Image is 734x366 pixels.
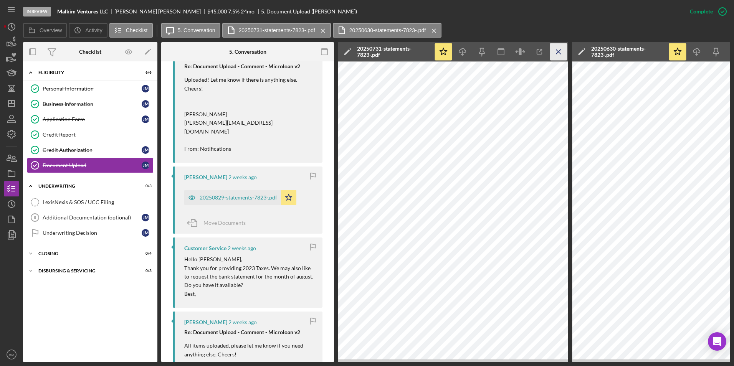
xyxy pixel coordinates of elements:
[708,332,726,351] div: Open Intercom Messenger
[228,245,256,251] time: 2025-09-05 20:28
[9,353,14,357] text: BM
[34,215,36,220] tspan: 6
[357,46,430,58] div: 20250731-statements-7823-.pdf
[138,70,152,75] div: 6 / 6
[591,46,664,58] div: 20250630-statements-7823-.pdf
[184,63,300,69] strong: Re: Document Upload - Comment - Microloan v2
[43,162,142,168] div: Document Upload
[184,213,253,232] button: Move Documents
[43,101,142,107] div: Business Information
[203,219,246,226] span: Move Documents
[27,112,154,127] a: Application FormJM
[23,7,51,16] div: In Review
[142,115,149,123] div: J M
[27,96,154,112] a: Business InformationJM
[228,8,240,15] div: 7.5 %
[142,214,149,221] div: J M
[27,210,154,225] a: 6Additional Documentation (optional)JM
[43,230,142,236] div: Underwriting Decision
[161,23,220,38] button: 5. Conversation
[79,49,101,55] div: Checklist
[43,86,142,92] div: Personal Information
[27,142,154,158] a: Credit AuthorizationJM
[142,229,149,237] div: J M
[207,8,227,15] span: $45,000
[142,85,149,92] div: J M
[333,23,441,38] button: 20250630-statements-7823-.pdf
[142,146,149,154] div: J M
[241,8,255,15] div: 24 mo
[27,127,154,142] a: Credit Report
[43,214,142,221] div: Additional Documentation (optional)
[228,319,257,325] time: 2025-09-05 20:01
[239,27,315,33] label: 20250731-statements-7823-.pdf
[38,269,132,273] div: Disbursing & Servicing
[200,195,277,201] div: 20250829-statements-7823-.pdf
[184,76,315,153] p: Uploaded! Let me know if there is anything else. Cheers! --- [PERSON_NAME] [PERSON_NAME][EMAIL_AD...
[27,158,154,173] a: Document UploadJM
[682,4,730,19] button: Complete
[184,290,315,298] p: Best,
[222,23,331,38] button: 20250731-statements-7823-.pdf
[178,27,215,33] label: 5. Conversation
[38,184,132,188] div: Underwriting
[43,199,153,205] div: LexisNexis & SOS / UCC Filing
[40,27,62,33] label: Overview
[184,329,300,335] strong: Re: Document Upload - Comment - Microloan v2
[229,49,266,55] div: 5. Conversation
[184,255,315,264] p: Hello [PERSON_NAME],
[184,319,227,325] div: [PERSON_NAME]
[184,264,315,290] p: Thank you for providing 2023 Taxes. We may also like to request the bank statement for the month ...
[27,225,154,241] a: Underwriting DecisionJM
[109,23,153,38] button: Checklist
[27,195,154,210] a: LexisNexis & SOS / UCC Filing
[138,251,152,256] div: 0 / 4
[38,70,132,75] div: Eligibility
[27,81,154,96] a: Personal InformationJM
[126,27,148,33] label: Checklist
[349,27,426,33] label: 20250630-statements-7823-.pdf
[184,245,226,251] div: Customer Service
[43,116,142,122] div: Application Form
[43,132,153,138] div: Credit Report
[138,269,152,273] div: 0 / 3
[4,347,19,362] button: BM
[85,27,102,33] label: Activity
[690,4,713,19] div: Complete
[57,8,108,15] b: Malkim Ventures LLC
[43,147,142,153] div: Credit Authorization
[38,251,132,256] div: Closing
[138,184,152,188] div: 0 / 3
[184,190,296,205] button: 20250829-statements-7823-.pdf
[228,174,257,180] time: 2025-09-08 17:00
[142,162,149,169] div: J M
[184,174,227,180] div: [PERSON_NAME]
[142,100,149,108] div: J M
[69,23,107,38] button: Activity
[23,23,67,38] button: Overview
[114,8,207,15] div: [PERSON_NAME] [PERSON_NAME]
[261,8,357,15] div: 5. Document Upload ([PERSON_NAME])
